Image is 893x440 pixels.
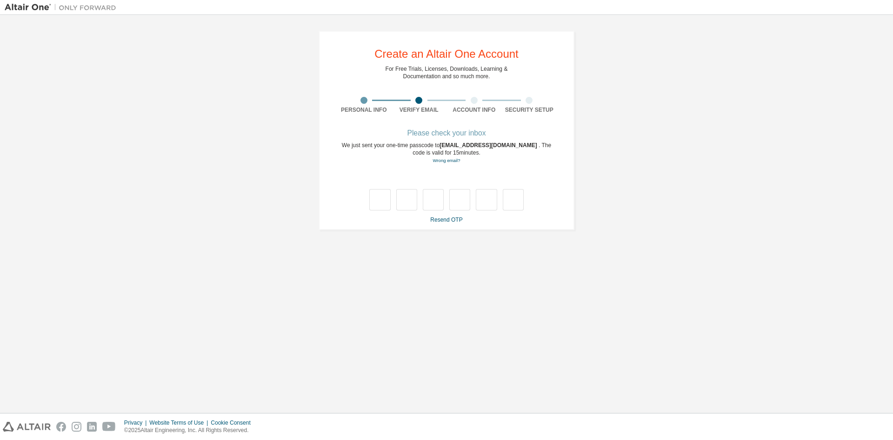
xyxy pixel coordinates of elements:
[3,422,51,432] img: altair_logo.svg
[56,422,66,432] img: facebook.svg
[392,106,447,114] div: Verify Email
[72,422,81,432] img: instagram.svg
[440,142,539,149] span: [EMAIL_ADDRESS][DOMAIN_NAME]
[336,106,392,114] div: Personal Info
[446,106,502,114] div: Account Info
[336,130,557,136] div: Please check your inbox
[87,422,97,432] img: linkedin.svg
[336,142,557,164] div: We just sent your one-time passcode to . The code is valid for 15 minutes.
[5,3,121,12] img: Altair One
[102,422,116,432] img: youtube.svg
[124,426,256,434] p: © 2025 Altair Engineering, Inc. All Rights Reserved.
[386,65,508,80] div: For Free Trials, Licenses, Downloads, Learning & Documentation and so much more.
[124,419,149,426] div: Privacy
[433,158,460,163] a: Go back to the registration form
[374,48,519,60] div: Create an Altair One Account
[211,419,256,426] div: Cookie Consent
[502,106,557,114] div: Security Setup
[430,217,462,223] a: Resend OTP
[149,419,211,426] div: Website Terms of Use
